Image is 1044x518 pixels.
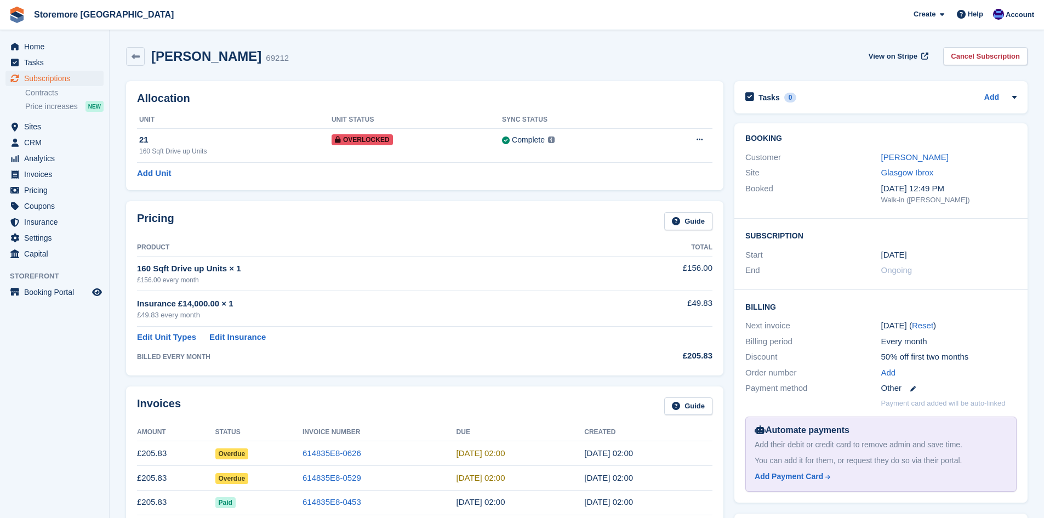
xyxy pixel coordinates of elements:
th: Invoice Number [303,424,457,441]
th: Unit Status [332,111,502,129]
img: icon-info-grey-7440780725fd019a000dd9b08b2336e03edf1995a4989e88bcd33f0948082b44.svg [548,136,555,143]
div: BILLED EVERY MONTH [137,352,604,362]
td: £205.83 [137,466,215,491]
div: You can add it for them, or request they do so via their portal. [755,455,1007,466]
a: Guide [664,212,712,230]
a: Storemore [GEOGRAPHIC_DATA] [30,5,178,24]
span: Storefront [10,271,109,282]
h2: Tasks [758,93,780,103]
a: 614835E8-0529 [303,473,361,482]
a: menu [5,151,104,166]
h2: Booking [745,134,1017,143]
span: Insurance [24,214,90,230]
img: stora-icon-8386f47178a22dfd0bd8f6a31ec36ba5ce8667c1dd55bd0f319d3a0aa187defe.svg [9,7,25,23]
h2: Pricing [137,212,174,230]
a: Add Unit [137,167,171,180]
div: Other [881,382,1017,395]
h2: Allocation [137,92,712,105]
div: Site [745,167,881,179]
a: Contracts [25,88,104,98]
span: Capital [24,246,90,261]
span: Coupons [24,198,90,214]
th: Total [604,239,712,257]
div: Walk-in ([PERSON_NAME]) [881,195,1017,206]
div: [DATE] ( ) [881,320,1017,332]
th: Sync Status [502,111,648,129]
td: £156.00 [604,256,712,291]
div: Add their debit or credit card to remove admin and save time. [755,439,1007,451]
div: £49.83 every month [137,310,604,321]
a: Glasgow Ibrox [881,168,934,177]
a: menu [5,119,104,134]
div: Insurance £14,000.00 × 1 [137,298,604,310]
div: 69212 [266,52,289,65]
div: 0 [784,93,797,103]
span: Overdue [215,448,249,459]
th: Due [457,424,585,441]
a: Reset [912,321,933,330]
a: [PERSON_NAME] [881,152,949,162]
span: Help [968,9,983,20]
time: 2025-08-20 01:00:22 UTC [584,448,633,458]
a: menu [5,183,104,198]
a: Price increases NEW [25,100,104,112]
span: View on Stripe [869,51,917,62]
div: [DATE] 12:49 PM [881,183,1017,195]
a: menu [5,167,104,182]
a: menu [5,71,104,86]
a: View on Stripe [864,47,931,65]
span: Pricing [24,183,90,198]
td: £205.83 [137,490,215,515]
div: Customer [745,151,881,164]
img: Angela [993,9,1004,20]
a: menu [5,39,104,54]
span: Account [1006,9,1034,20]
a: Add Payment Card [755,471,1003,482]
h2: Invoices [137,397,181,415]
a: menu [5,284,104,300]
div: 160 Sqft Drive up Units [139,146,332,156]
a: 614835E8-0626 [303,448,361,458]
div: Payment method [745,382,881,395]
div: 21 [139,134,332,146]
div: £156.00 every month [137,275,604,285]
a: menu [5,55,104,70]
time: 2025-06-20 01:00:21 UTC [584,497,633,506]
span: Sites [24,119,90,134]
a: Guide [664,397,712,415]
div: Add Payment Card [755,471,823,482]
div: Start [745,249,881,261]
span: Subscriptions [24,71,90,86]
a: menu [5,135,104,150]
span: Overdue [215,473,249,484]
span: CRM [24,135,90,150]
td: £49.83 [604,291,712,327]
div: £205.83 [604,350,712,362]
div: 50% off first two months [881,351,1017,363]
th: Created [584,424,712,441]
th: Product [137,239,604,257]
a: menu [5,246,104,261]
th: Unit [137,111,332,129]
span: Settings [24,230,90,246]
p: Payment card added will be auto-linked [881,398,1006,409]
h2: Billing [745,301,1017,312]
a: Edit Insurance [209,331,266,344]
h2: [PERSON_NAME] [151,49,261,64]
span: Price increases [25,101,78,112]
a: Edit Unit Types [137,331,196,344]
span: Overlocked [332,134,393,145]
div: Complete [512,134,545,146]
div: NEW [85,101,104,112]
div: End [745,264,881,277]
span: Paid [215,497,236,508]
h2: Subscription [745,230,1017,241]
div: Automate payments [755,424,1007,437]
time: 2025-06-21 01:00:00 UTC [457,497,505,506]
a: Cancel Subscription [943,47,1028,65]
td: £205.83 [137,441,215,466]
div: 160 Sqft Drive up Units × 1 [137,263,604,275]
span: Tasks [24,55,90,70]
span: Ongoing [881,265,912,275]
time: 2025-01-20 01:00:00 UTC [881,249,907,261]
